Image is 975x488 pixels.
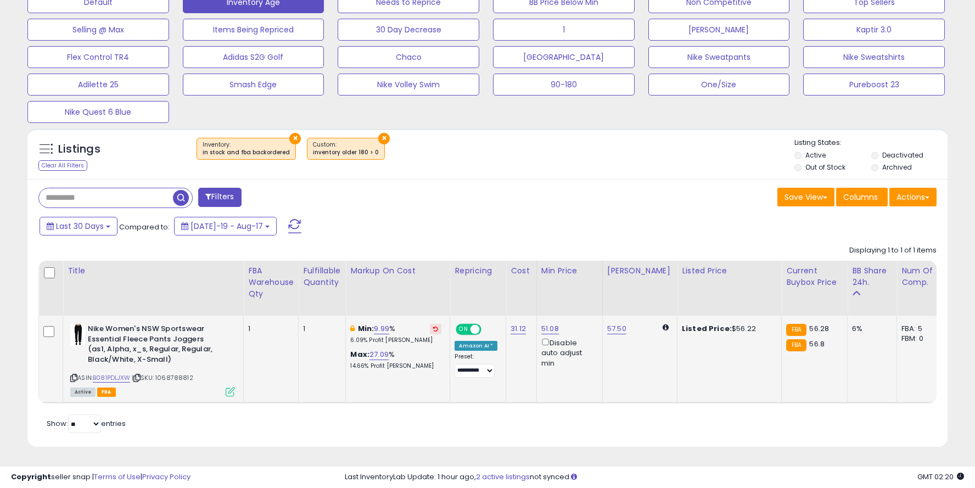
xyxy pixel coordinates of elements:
[852,265,892,288] div: BB Share 24h.
[455,353,497,378] div: Preset:
[97,388,116,397] span: FBA
[358,323,374,334] b: Min:
[93,373,130,383] a: B081PDLJXW
[248,265,294,300] div: FBA Warehouse Qty
[917,472,964,482] span: 2025-09-17 02:20 GMT
[70,324,85,346] img: 21ZLATRxe8L._SL40_.jpg
[803,46,945,68] button: Nike Sweatshirts
[27,101,169,123] button: Nike Quest 6 Blue
[369,349,389,360] a: 27.09
[493,74,635,96] button: 90-180
[183,46,324,68] button: Adidas S2G Golf
[852,324,888,334] div: 6%
[786,265,843,288] div: Current Buybox Price
[350,336,441,344] p: 6.09% Profit [PERSON_NAME]
[901,324,938,334] div: FBA: 5
[248,324,290,334] div: 1
[142,472,190,482] a: Privacy Policy
[56,221,104,232] span: Last 30 Days
[350,324,441,344] div: %
[350,265,445,277] div: Markup on Cost
[289,133,301,144] button: ×
[70,324,235,395] div: ASIN:
[303,324,337,334] div: 1
[350,362,441,370] p: 14.66% Profit [PERSON_NAME]
[682,324,773,334] div: $56.22
[27,46,169,68] button: Flex Control TR4
[901,334,938,344] div: FBM: 0
[183,74,324,96] button: Smash Edge
[94,472,141,482] a: Terms of Use
[901,265,942,288] div: Num of Comp.
[682,323,732,334] b: Listed Price:
[809,323,829,334] span: 56.28
[313,141,379,157] span: Custom:
[882,150,923,160] label: Deactivated
[183,19,324,41] button: Items Being Repriced
[313,149,379,156] div: inventory older 180 > 0
[889,188,937,206] button: Actions
[455,341,497,351] div: Amazon AI *
[607,323,626,334] a: 57.50
[809,339,825,349] span: 56.8
[338,46,479,68] button: Chaco
[648,74,790,96] button: One/Size
[350,349,369,360] b: Max:
[132,373,193,382] span: | SKU: 1068788812
[203,149,290,156] div: in stock and fba backordered
[794,138,947,148] p: Listing States:
[786,324,806,336] small: FBA
[493,46,635,68] button: [GEOGRAPHIC_DATA]
[511,323,526,334] a: 31.12
[203,141,290,157] span: Inventory :
[70,388,96,397] span: All listings currently available for purchase on Amazon
[27,74,169,96] button: Adilette 25
[27,19,169,41] button: Selling @ Max
[11,472,51,482] strong: Copyright
[607,265,673,277] div: [PERSON_NAME]
[119,222,170,232] span: Compared to:
[345,472,964,483] div: Last InventoryLab Update: 1 hour ago, not synced.
[350,350,441,370] div: %
[805,150,826,160] label: Active
[374,323,389,334] a: 9.99
[777,188,834,206] button: Save View
[190,221,263,232] span: [DATE]-19 - Aug-17
[174,217,277,235] button: [DATE]-19 - Aug-17
[38,160,87,171] div: Clear All Filters
[843,192,878,203] span: Columns
[480,325,497,334] span: OFF
[836,188,888,206] button: Columns
[40,217,117,235] button: Last 30 Days
[541,323,559,334] a: 51.08
[805,162,845,172] label: Out of Stock
[648,46,790,68] button: Nike Sweatpants
[11,472,190,483] div: seller snap | |
[682,265,777,277] div: Listed Price
[346,261,450,316] th: The percentage added to the cost of goods (COGS) that forms the calculator for Min & Max prices.
[511,265,532,277] div: Cost
[198,188,241,207] button: Filters
[803,19,945,41] button: Kaptir 3.0
[493,19,635,41] button: 1
[58,142,100,157] h5: Listings
[541,265,598,277] div: Min Price
[47,418,126,429] span: Show: entries
[803,74,945,96] button: Pureboost 23
[455,265,501,277] div: Repricing
[648,19,790,41] button: [PERSON_NAME]
[786,339,806,351] small: FBA
[303,265,341,288] div: Fulfillable Quantity
[68,265,239,277] div: Title
[338,74,479,96] button: Nike Volley Swim
[476,472,530,482] a: 2 active listings
[541,336,594,368] div: Disable auto adjust min
[88,324,221,367] b: Nike Women's NSW Sportswear Essential Fleece Pants Joggers (as1, Alpha, x_s, Regular, Regular, Bl...
[457,325,471,334] span: ON
[882,162,912,172] label: Archived
[338,19,479,41] button: 30 Day Decrease
[378,133,390,144] button: ×
[849,245,937,256] div: Displaying 1 to 1 of 1 items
